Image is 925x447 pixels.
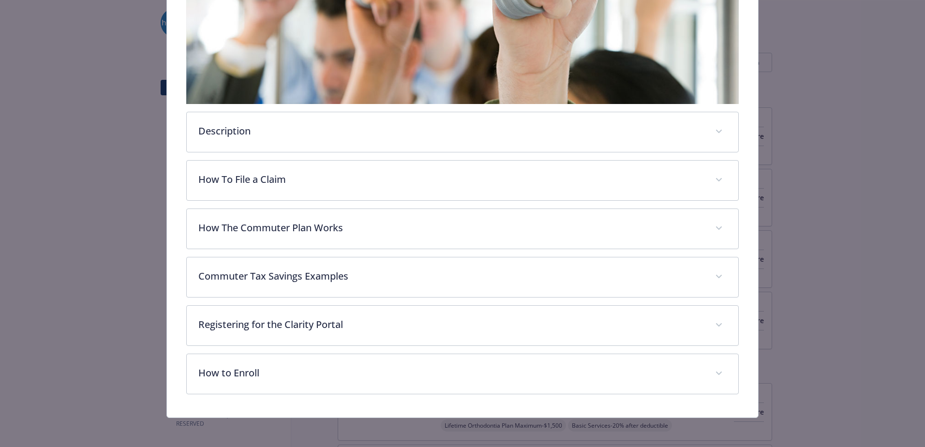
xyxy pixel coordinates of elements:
div: Registering for the Clarity Portal [187,306,738,345]
div: How The Commuter Plan Works [187,209,738,249]
p: How To File a Claim [198,172,703,187]
p: How The Commuter Plan Works [198,221,703,235]
p: Registering for the Clarity Portal [198,317,703,332]
div: How to Enroll [187,354,738,394]
div: Commuter Tax Savings Examples [187,257,738,297]
p: How to Enroll [198,366,703,380]
p: Description [198,124,703,138]
div: How To File a Claim [187,161,738,200]
p: Commuter Tax Savings Examples [198,269,703,283]
div: Description [187,112,738,152]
